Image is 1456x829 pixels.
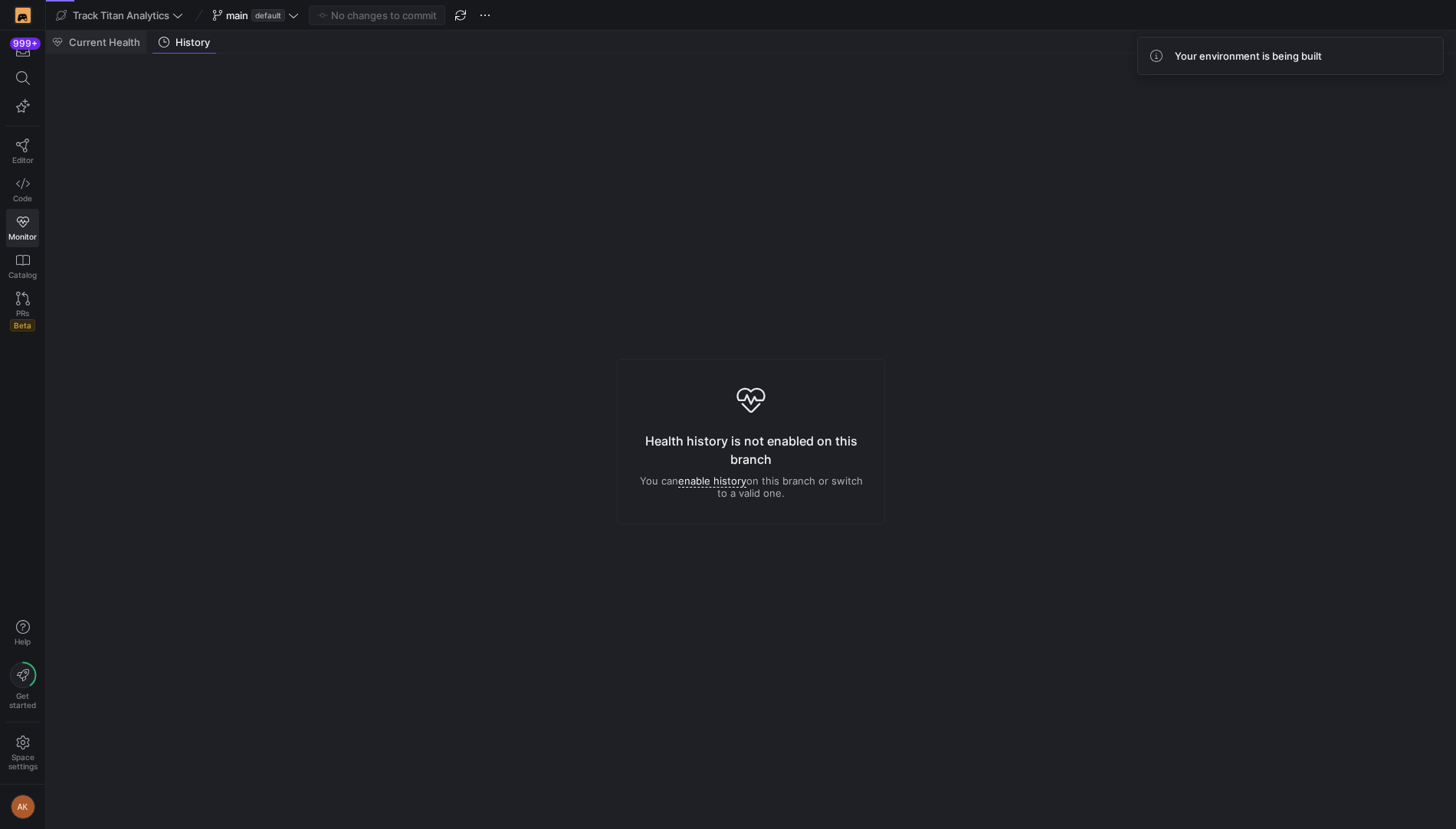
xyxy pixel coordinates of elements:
div: AK [11,795,35,819]
a: https://storage.googleapis.com/y42-prod-data-exchange/images/4FGlnMhCNn9FsUVOuDzedKBoGBDO04HwCK1Z... [6,2,39,28]
span: Current Health [69,38,140,47]
span: Monitor [8,232,37,241]
span: Track Titan Analytics [73,9,169,21]
span: default [251,9,285,21]
button: Getstarted [6,656,39,716]
button: 999+ [6,37,39,64]
h3: Health history is not enabled on this branch [636,432,866,468]
span: History [175,38,210,47]
span: PRs [16,308,29,318]
span: Get started [9,691,36,710]
a: Spacesettings [6,729,39,778]
button: AK [6,791,39,823]
button: Track Titan Analytics [52,5,187,25]
button: maindefault [208,5,303,25]
a: Monitor [6,209,39,247]
span: Code [13,194,32,203]
img: https://storage.googleapis.com/y42-prod-data-exchange/images/4FGlnMhCNn9FsUVOuDzedKBoGBDO04HwCK1Z... [15,8,31,23]
span: Help [13,637,32,646]
span: Your environment is being built [1175,50,1322,62]
span: Editor [12,155,34,165]
a: Catalog [6,247,39,286]
div: 999+ [10,38,41,50]
span: Space settings [8,752,38,771]
span: Beta [10,319,35,331]
p: You can on this branch or switch to a valid one. [636,475,866,499]
a: Code [6,171,39,209]
span: Catalog [8,270,37,279]
span: main [226,9,248,21]
a: Editor [6,132,39,171]
a: PRsBeta [6,286,39,338]
button: Help [6,613,39,653]
a: enable history [678,475,746,488]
